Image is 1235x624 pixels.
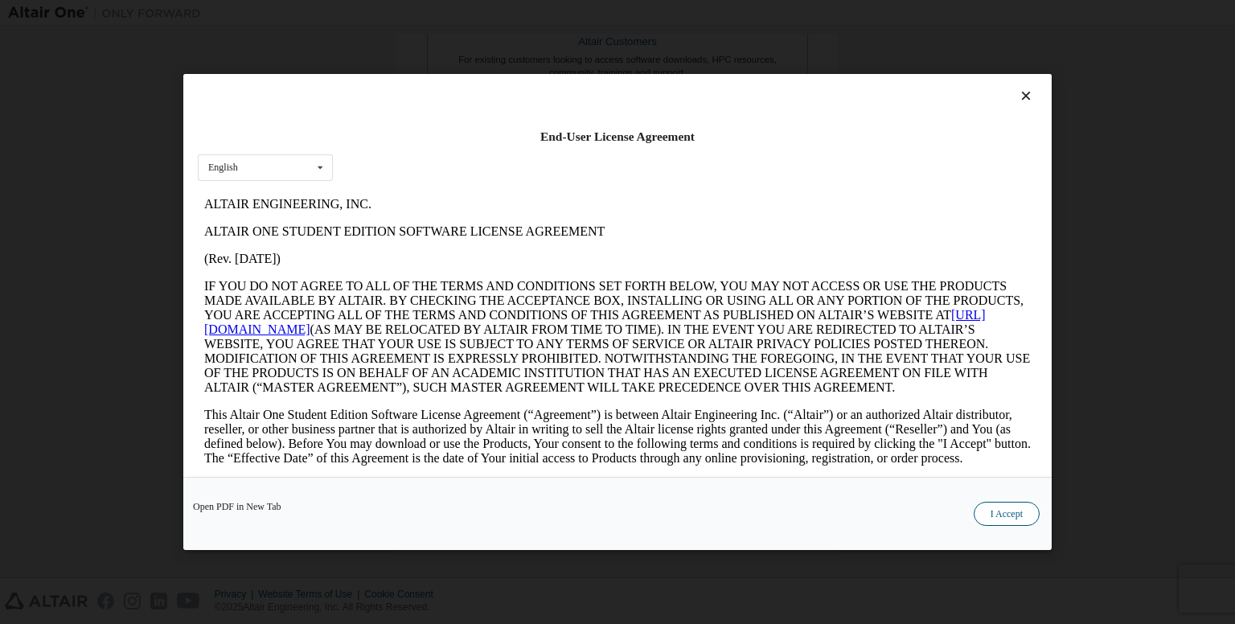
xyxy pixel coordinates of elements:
div: English [208,162,238,172]
button: I Accept [974,502,1040,526]
a: [URL][DOMAIN_NAME] [6,117,788,146]
p: (Rev. [DATE]) [6,61,833,76]
p: IF YOU DO NOT AGREE TO ALL OF THE TERMS AND CONDITIONS SET FORTH BELOW, YOU MAY NOT ACCESS OR USE... [6,88,833,204]
a: Open PDF in New Tab [193,502,281,511]
p: This Altair One Student Edition Software License Agreement (“Agreement”) is between Altair Engine... [6,217,833,275]
p: ALTAIR ENGINEERING, INC. [6,6,833,21]
div: End-User License Agreement [198,129,1037,145]
p: ALTAIR ONE STUDENT EDITION SOFTWARE LICENSE AGREEMENT [6,34,833,48]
